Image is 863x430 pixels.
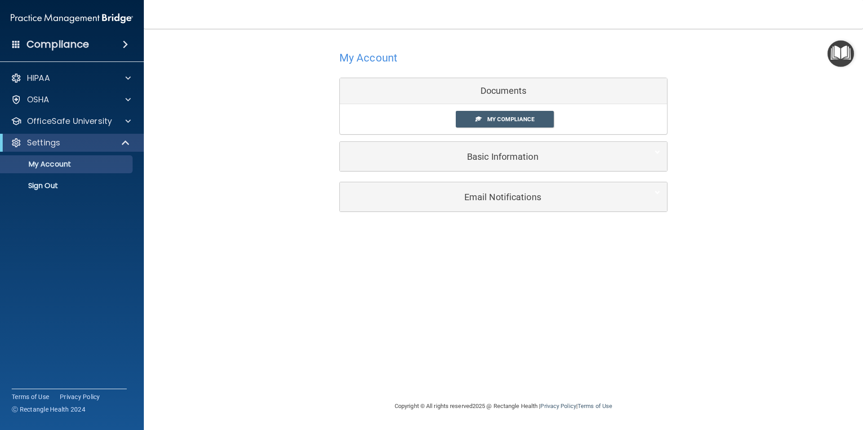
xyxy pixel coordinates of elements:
[487,116,534,123] span: My Compliance
[827,40,854,67] button: Open Resource Center
[347,146,660,167] a: Basic Information
[578,403,612,409] a: Terms of Use
[11,9,133,27] img: PMB logo
[27,116,112,127] p: OfficeSafe University
[6,181,129,190] p: Sign Out
[340,78,667,104] div: Documents
[11,94,131,105] a: OSHA
[27,94,49,105] p: OSHA
[11,116,131,127] a: OfficeSafe University
[339,52,397,64] h4: My Account
[11,73,131,83] a: HIPAA
[11,137,130,148] a: Settings
[27,137,60,148] p: Settings
[540,403,576,409] a: Privacy Policy
[347,187,660,207] a: Email Notifications
[347,152,633,162] h5: Basic Information
[6,160,129,169] p: My Account
[60,392,100,401] a: Privacy Policy
[27,38,89,51] h4: Compliance
[12,405,85,414] span: Ⓒ Rectangle Health 2024
[27,73,50,83] p: HIPAA
[339,392,667,421] div: Copyright © All rights reserved 2025 @ Rectangle Health | |
[347,192,633,202] h5: Email Notifications
[12,392,49,401] a: Terms of Use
